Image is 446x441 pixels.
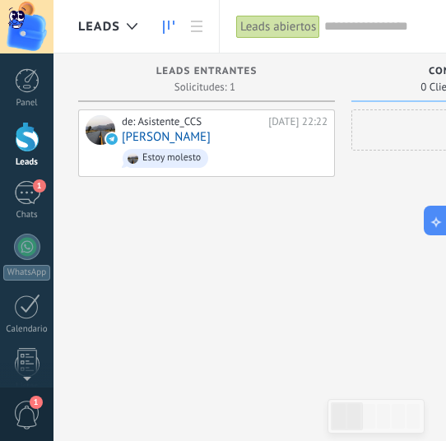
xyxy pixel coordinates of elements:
div: Leads abiertos [236,15,320,39]
div: de: Asistente_CCS [122,115,262,128]
span: Leads [78,19,120,35]
span: Leads Entrantes [156,66,258,77]
span: Solicitudes: 1 [174,82,235,92]
div: WhatsApp [3,265,50,281]
a: Lista [183,11,211,43]
div: Leads Entrantes [86,66,327,80]
a: [PERSON_NAME] [122,130,211,144]
div: Panel [3,98,51,109]
span: 1 [30,396,43,409]
div: Carlos Calle [86,115,115,145]
a: Leads [155,11,183,43]
span: 1 [33,179,46,193]
div: [DATE] 22:22 [268,115,328,128]
div: Leads [3,157,51,168]
div: Calendario [3,324,51,335]
div: Estoy molesto [142,152,201,164]
img: telegram-sm.svg [106,133,118,145]
div: Chats [3,210,51,220]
